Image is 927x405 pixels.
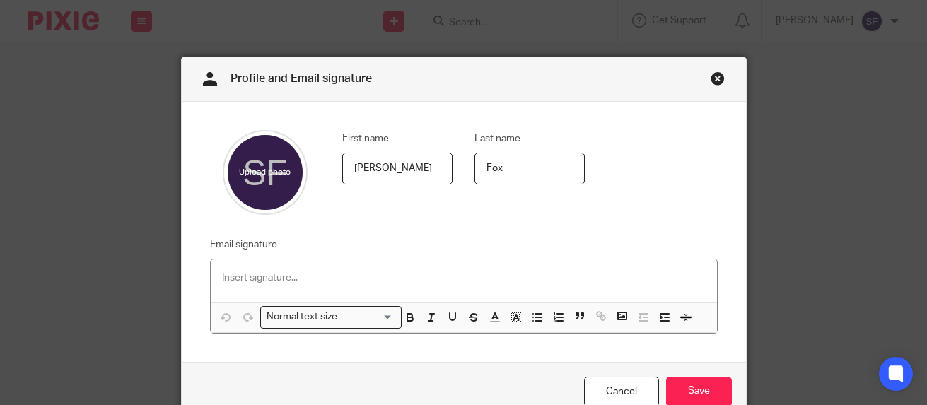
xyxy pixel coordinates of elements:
input: Search for option [342,310,392,324]
div: Search for option [260,306,402,328]
label: Email signature [210,237,277,252]
a: Close this dialog window [711,71,725,90]
label: Last name [474,131,520,146]
span: Normal text size [264,310,341,324]
span: Profile and Email signature [231,73,372,84]
label: First name [342,131,389,146]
